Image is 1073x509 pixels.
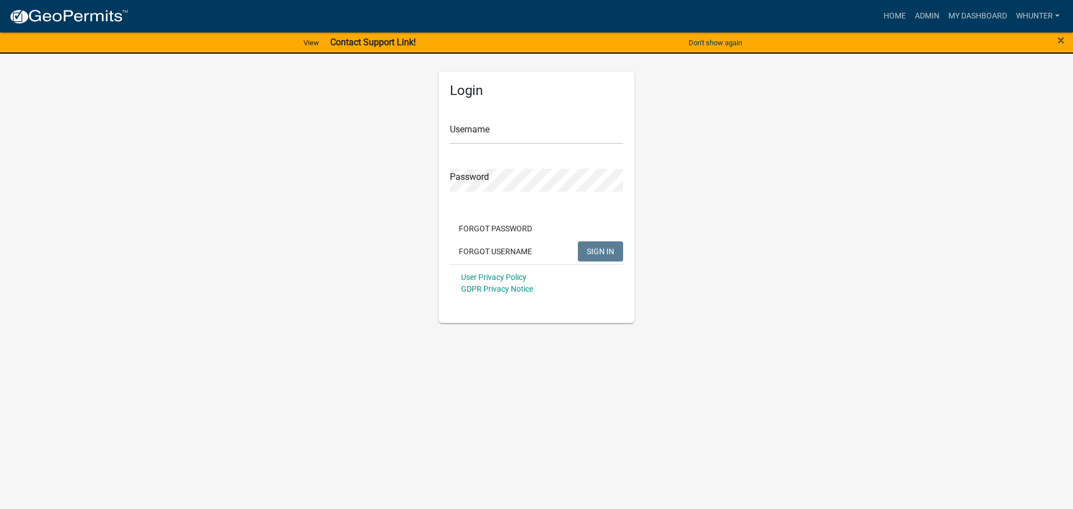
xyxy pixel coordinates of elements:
button: Forgot Username [450,241,541,261]
a: whunter [1012,6,1064,27]
strong: Contact Support Link! [330,37,416,47]
button: SIGN IN [578,241,623,261]
a: Admin [910,6,944,27]
a: My Dashboard [944,6,1012,27]
button: Don't show again [684,34,747,52]
button: Close [1057,34,1065,47]
a: User Privacy Policy [461,273,526,282]
a: View [299,34,324,52]
h5: Login [450,83,623,99]
a: GDPR Privacy Notice [461,284,533,293]
button: Forgot Password [450,218,541,239]
span: × [1057,32,1065,48]
span: SIGN IN [587,246,614,255]
a: Home [879,6,910,27]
